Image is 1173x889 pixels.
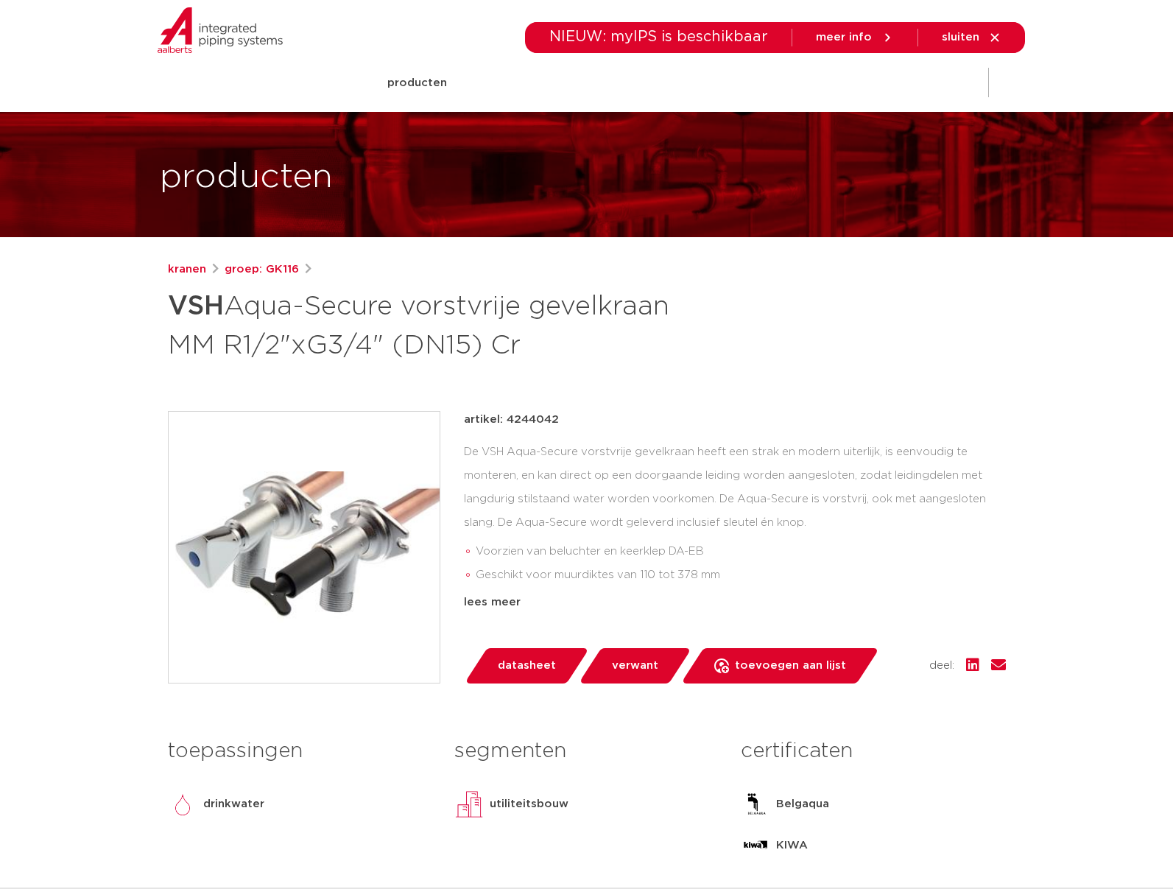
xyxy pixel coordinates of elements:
strong: VSH [168,293,224,320]
a: sluiten [942,31,1001,44]
a: downloads [660,55,722,111]
img: drinkwater [168,790,197,819]
a: meer info [816,31,894,44]
h3: segmenten [454,737,719,766]
span: verwant [612,654,658,678]
a: kranen [168,261,206,278]
li: Voorzien van beluchter en keerklep DA-EB [476,540,1006,563]
p: utiliteitsbouw [490,795,568,813]
a: datasheet [464,648,589,684]
a: groep: GK116 [225,261,299,278]
p: drinkwater [203,795,264,813]
img: Belgaqua [741,790,770,819]
a: producten [387,55,447,111]
h3: toepassingen [168,737,432,766]
span: NIEUW: myIPS is beschikbaar [549,29,768,44]
a: services [752,55,799,111]
div: lees meer [464,594,1006,611]
p: artikel: 4244042 [464,411,559,429]
a: verwant [578,648,691,684]
img: KIWA [741,831,770,860]
h1: producten [160,154,333,201]
h1: Aqua-Secure vorstvrije gevelkraan MM R1/2"xG3/4" (DN15) Cr [168,284,721,364]
span: sluiten [942,32,979,43]
span: meer info [816,32,872,43]
p: KIWA [776,837,808,854]
li: Geschikt voor muurdiktes van 110 tot 378 mm [476,563,1006,587]
a: markten [476,55,524,111]
a: over ons [828,55,879,111]
div: De VSH Aqua-Secure vorstvrije gevelkraan heeft een strak en modern uiterlijk, is eenvoudig te mon... [464,440,1006,588]
h3: certificaten [741,737,1005,766]
span: deel: [929,657,954,675]
nav: Menu [387,55,879,111]
a: toepassingen [553,55,630,111]
span: datasheet [498,654,556,678]
img: utiliteitsbouw [454,790,484,819]
p: Belgaqua [776,795,829,813]
img: Product Image for VSH Aqua-Secure vorstvrije gevelkraan MM R1/2"xG3/4" (DN15) Cr [169,412,440,683]
span: toevoegen aan lijst [735,654,846,678]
